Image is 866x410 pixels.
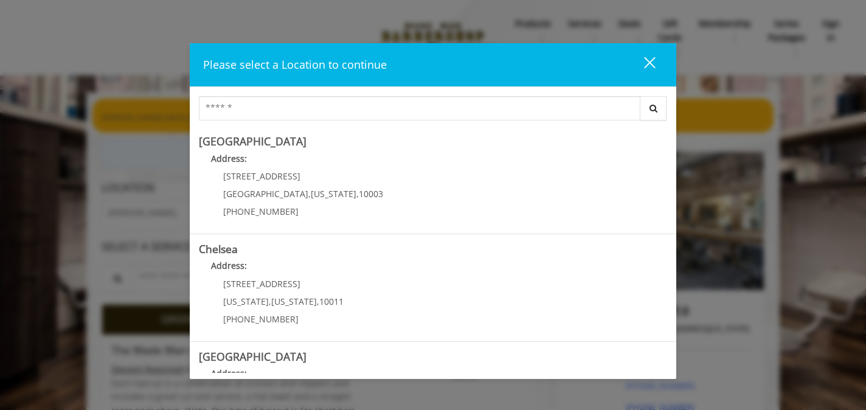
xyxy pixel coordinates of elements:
[223,296,269,307] span: [US_STATE]
[356,188,359,200] span: ,
[211,367,247,379] b: Address:
[199,134,307,148] b: [GEOGRAPHIC_DATA]
[271,296,317,307] span: [US_STATE]
[311,188,356,200] span: [US_STATE]
[622,52,663,77] button: close dialog
[223,313,299,325] span: [PHONE_NUMBER]
[223,278,300,290] span: [STREET_ADDRESS]
[199,349,307,364] b: [GEOGRAPHIC_DATA]
[199,96,667,127] div: Center Select
[317,296,319,307] span: ,
[203,57,387,72] span: Please select a Location to continue
[199,241,238,256] b: Chelsea
[199,96,640,120] input: Search Center
[359,188,383,200] span: 10003
[223,206,299,217] span: [PHONE_NUMBER]
[319,296,344,307] span: 10011
[223,188,308,200] span: [GEOGRAPHIC_DATA]
[223,170,300,182] span: [STREET_ADDRESS]
[211,153,247,164] b: Address:
[269,296,271,307] span: ,
[646,104,660,113] i: Search button
[308,188,311,200] span: ,
[630,56,654,74] div: close dialog
[211,260,247,271] b: Address:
